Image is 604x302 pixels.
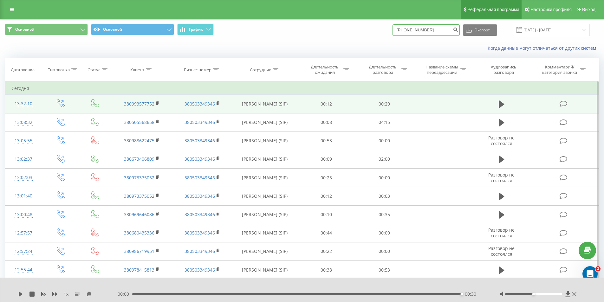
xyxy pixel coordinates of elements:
[355,205,413,224] td: 00:35
[11,171,36,184] div: 13:02:03
[88,67,100,73] div: Статус
[64,291,68,297] span: 1 x
[355,150,413,168] td: 02:00
[189,27,203,32] span: График
[582,7,595,12] span: Выход
[11,227,36,239] div: 12:57:57
[297,150,355,168] td: 00:09
[124,101,154,107] a: 380993577752
[11,190,36,202] div: 13:01:40
[185,193,215,199] a: 380503349346
[232,205,297,224] td: [PERSON_NAME] (SIP)
[355,113,413,132] td: 04:15
[582,266,598,281] iframe: Intercom live chat
[355,242,413,260] td: 00:00
[185,138,215,144] a: 380503349346
[11,209,36,221] div: 13:00:48
[185,248,215,254] a: 380503349346
[595,266,601,271] span: 2
[232,261,297,279] td: [PERSON_NAME] (SIP)
[355,132,413,150] td: 00:00
[467,7,519,12] span: Реферальная программа
[11,98,36,110] div: 13:32:10
[185,101,215,107] a: 380503349346
[483,64,524,75] div: Аудиозапись разговора
[232,132,297,150] td: [PERSON_NAME] (SIP)
[11,264,36,276] div: 12:55:44
[532,293,535,295] div: Accessibility label
[463,24,497,36] button: Экспорт
[124,175,154,181] a: 380973375052
[185,267,215,273] a: 380503349346
[124,156,154,162] a: 380673406809
[355,169,413,187] td: 00:00
[488,245,515,257] span: Разговор не состоялся
[232,242,297,260] td: [PERSON_NAME] (SIP)
[11,116,36,129] div: 13:08:32
[460,293,463,295] div: Accessibility label
[297,187,355,205] td: 00:12
[11,67,35,73] div: Дата звонка
[124,138,154,144] a: 380988622475
[250,67,271,73] div: Сотрудник
[232,187,297,205] td: [PERSON_NAME] (SIP)
[15,27,34,32] span: Основной
[185,119,215,125] a: 380503349346
[232,113,297,132] td: [PERSON_NAME] (SIP)
[232,150,297,168] td: [PERSON_NAME] (SIP)
[488,135,515,146] span: Разговор не состоялся
[124,119,154,125] a: 380505568658
[5,82,599,95] td: Сегодня
[232,224,297,242] td: [PERSON_NAME] (SIP)
[488,227,515,239] span: Разговор не состоялся
[11,245,36,258] div: 12:57:24
[185,175,215,181] a: 380503349346
[297,261,355,279] td: 00:38
[11,135,36,147] div: 13:05:55
[130,67,144,73] div: Клиент
[124,248,154,254] a: 380986719951
[297,113,355,132] td: 00:08
[184,67,211,73] div: Бизнес номер
[232,169,297,187] td: [PERSON_NAME] (SIP)
[355,261,413,279] td: 00:53
[185,211,215,217] a: 380503349346
[488,45,599,51] a: Когда данные могут отличаться от других систем
[11,153,36,165] div: 13:02:37
[185,156,215,162] a: 380503349346
[393,24,460,36] input: Поиск по номеру
[124,230,154,236] a: 380680435336
[488,172,515,183] span: Разговор не состоялся
[297,242,355,260] td: 00:22
[297,169,355,187] td: 00:23
[91,24,174,35] button: Основной
[185,230,215,236] a: 380503349346
[48,67,70,73] div: Тип звонка
[465,291,476,297] span: 00:30
[541,64,578,75] div: Комментарий/категория звонка
[124,211,154,217] a: 380969646086
[355,187,413,205] td: 00:03
[177,24,214,35] button: График
[297,205,355,224] td: 00:10
[355,224,413,242] td: 00:00
[530,7,572,12] span: Настройки профиля
[118,291,132,297] span: 00:00
[308,64,342,75] div: Длительность ожидания
[297,95,355,113] td: 00:12
[124,193,154,199] a: 380973375052
[232,95,297,113] td: [PERSON_NAME] (SIP)
[124,267,154,273] a: 380978415813
[297,132,355,150] td: 00:53
[355,95,413,113] td: 00:29
[297,224,355,242] td: 00:44
[5,24,88,35] button: Основной
[425,64,459,75] div: Название схемы переадресации
[366,64,400,75] div: Длительность разговора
